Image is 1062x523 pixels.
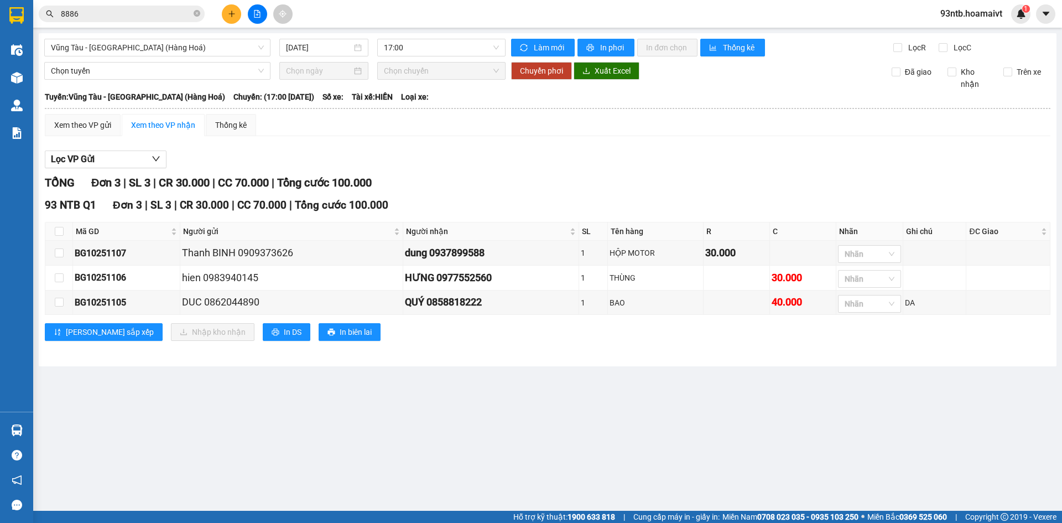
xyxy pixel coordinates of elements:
div: BG10251105 [75,296,178,309]
span: Đơn 3 [113,199,142,211]
span: 1 [1024,5,1028,13]
div: Thống kê [215,119,247,131]
span: message [12,500,22,510]
th: R [704,222,770,241]
td: BG10251107 [73,241,180,266]
span: Miền Nam [722,511,858,523]
span: Chọn chuyến [384,63,499,79]
img: warehouse-icon [11,72,23,84]
div: HỘP MOTOR [610,247,701,259]
div: HƯNG 0977552560 [405,270,577,286]
button: caret-down [1036,4,1055,24]
button: sort-ascending[PERSON_NAME] sắp xếp [45,323,163,341]
span: Hỗ trợ kỹ thuật: [513,511,615,523]
span: Số xe: [322,91,343,103]
div: THÙNG [610,272,701,284]
li: Hoa Mai [6,6,160,27]
span: CC 70.000 [218,176,269,189]
span: | [212,176,215,189]
span: plus [228,10,236,18]
span: caret-down [1041,9,1051,19]
div: 1 [581,297,606,309]
span: Tổng cước 100.000 [277,176,372,189]
span: In DS [284,326,301,338]
span: Loại xe: [401,91,429,103]
span: [PERSON_NAME] sắp xếp [66,326,154,338]
button: plus [222,4,241,24]
span: Người gửi [183,225,392,237]
span: aim [279,10,287,18]
button: syncLàm mới [511,39,575,56]
span: ⚪️ [861,515,865,519]
div: dung 0937899588 [405,245,577,261]
img: icon-new-feature [1016,9,1026,19]
span: | [623,511,625,523]
strong: 0708 023 035 - 0935 103 250 [757,512,858,521]
span: search [46,10,54,18]
b: 154/1 Bình Giã, P 8 [76,61,146,82]
img: warehouse-icon [11,100,23,111]
span: Tổng cước 100.000 [295,199,388,211]
span: Miền Bắc [867,511,947,523]
td: BG10251106 [73,266,180,291]
button: printerIn phơi [577,39,634,56]
span: printer [586,44,596,53]
span: Lọc C [949,42,973,54]
div: 30.000 [772,270,834,286]
span: In biên lai [340,326,372,338]
div: BG10251107 [75,246,178,260]
span: Xuất Excel [595,65,631,77]
span: Đơn 3 [91,176,121,189]
span: Chọn tuyến [51,63,264,79]
span: close-circle [194,10,200,17]
button: printerIn DS [263,323,310,341]
span: printer [272,328,279,337]
th: SL [579,222,608,241]
div: 1 [581,272,606,284]
button: Chuyển phơi [511,62,572,80]
div: Xem theo VP gửi [54,119,111,131]
div: BG10251106 [75,271,178,284]
button: downloadNhập kho nhận [171,323,254,341]
span: | [153,176,156,189]
span: CR 30.000 [159,176,210,189]
button: downloadXuất Excel [574,62,639,80]
span: CC 70.000 [237,199,287,211]
button: bar-chartThống kê [700,39,765,56]
input: Tìm tên, số ĐT hoặc mã đơn [61,8,191,20]
button: Lọc VP Gửi [45,151,166,168]
div: Nhãn [839,225,900,237]
strong: 0369 525 060 [899,512,947,521]
div: DA [905,297,964,309]
img: warehouse-icon [11,44,23,56]
span: In phơi [600,42,626,54]
th: Tên hàng [608,222,704,241]
img: logo-vxr [9,7,24,24]
img: solution-icon [11,127,23,139]
div: QUÝ 0858818222 [405,294,577,310]
b: 93 Nguyễn Thái Bình, [GEOGRAPHIC_DATA] [6,61,74,106]
span: question-circle [12,450,22,460]
span: Vũng Tàu - Sài Gòn (Hàng Hoá) [51,39,264,56]
span: Lọc R [904,42,928,54]
li: VP Bình Giã [76,47,147,59]
span: | [289,199,292,211]
span: 93 NTB Q1 [45,199,96,211]
span: download [582,67,590,76]
input: Chọn ngày [286,65,352,77]
span: close-circle [194,9,200,19]
span: sync [520,44,529,53]
span: bar-chart [709,44,719,53]
span: Thống kê [723,42,756,54]
b: Tuyến: Vũng Tàu - [GEOGRAPHIC_DATA] (Hàng Hoá) [45,92,225,101]
span: 17:00 [384,39,499,56]
span: SL 3 [129,176,150,189]
sup: 1 [1022,5,1030,13]
div: 30.000 [705,245,768,261]
span: Mã GD [76,225,169,237]
span: Người nhận [406,225,568,237]
th: Ghi chú [903,222,966,241]
td: BG10251105 [73,291,180,315]
div: Xem theo VP nhận [131,119,195,131]
strong: 1900 633 818 [568,512,615,521]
